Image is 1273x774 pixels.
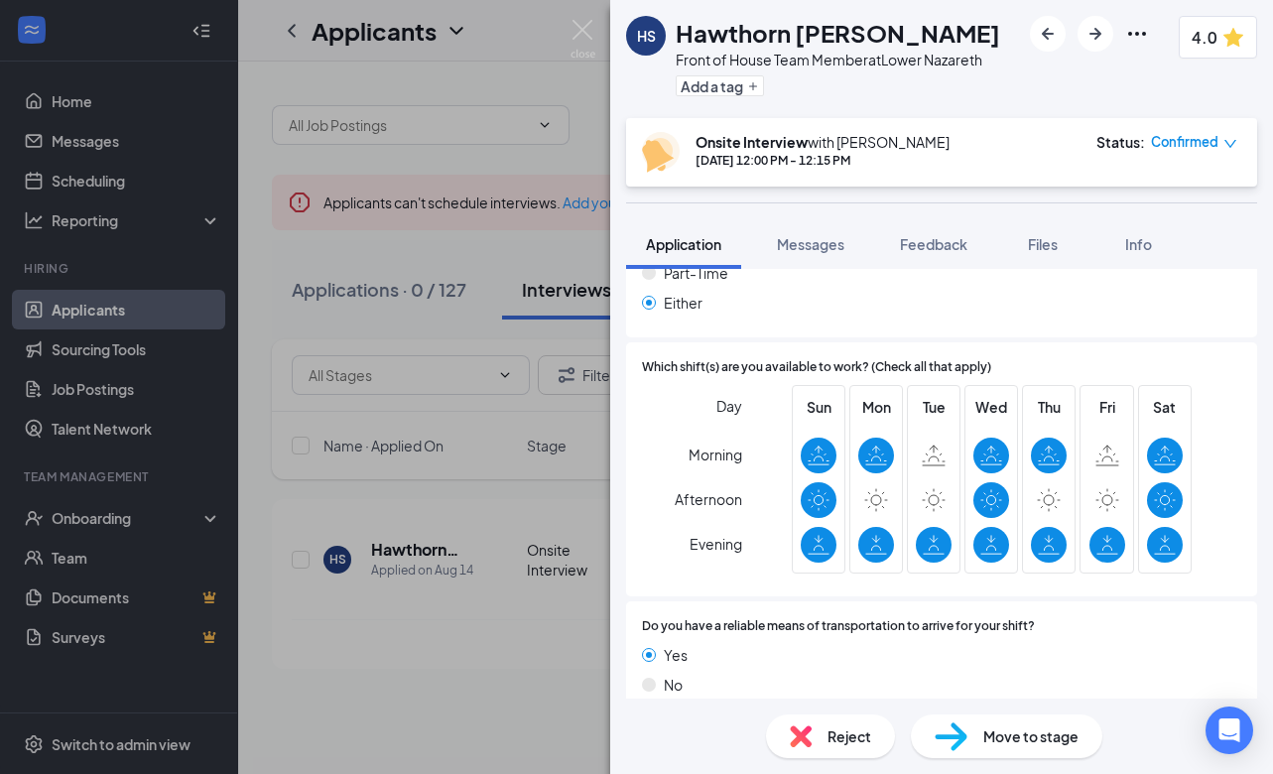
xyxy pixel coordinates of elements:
[696,152,950,169] div: [DATE] 12:00 PM - 12:15 PM
[1147,396,1183,418] span: Sat
[1031,396,1067,418] span: Thu
[858,396,894,418] span: Mon
[801,396,836,418] span: Sun
[675,481,742,517] span: Afternoon
[676,50,1000,69] div: Front of House Team Member at Lower Nazareth
[1036,22,1060,46] svg: ArrowLeftNew
[664,262,728,284] span: Part-Time
[642,617,1035,636] span: Do you have a reliable means of transportation to arrive for your shift?
[696,132,950,152] div: with [PERSON_NAME]
[1125,22,1149,46] svg: Ellipses
[747,80,759,92] svg: Plus
[689,437,742,472] span: Morning
[646,235,721,253] span: Application
[664,292,702,314] span: Either
[983,725,1079,747] span: Move to stage
[1028,235,1058,253] span: Files
[973,396,1009,418] span: Wed
[916,396,952,418] span: Tue
[1096,132,1145,152] div: Status :
[900,235,967,253] span: Feedback
[664,674,683,696] span: No
[642,358,991,377] span: Which shift(s) are you available to work? (Check all that apply)
[690,526,742,562] span: Evening
[1206,707,1253,754] div: Open Intercom Messenger
[637,26,656,46] div: HS
[827,725,871,747] span: Reject
[1223,137,1237,151] span: down
[696,133,808,151] b: Onsite Interview
[716,395,742,417] span: Day
[664,644,688,666] span: Yes
[1083,22,1107,46] svg: ArrowRight
[1192,25,1217,50] span: 4.0
[1151,132,1218,152] span: Confirmed
[1030,16,1066,52] button: ArrowLeftNew
[1125,235,1152,253] span: Info
[1078,16,1113,52] button: ArrowRight
[676,16,1000,50] h1: Hawthorn [PERSON_NAME]
[777,235,844,253] span: Messages
[1089,396,1125,418] span: Fri
[676,75,764,96] button: PlusAdd a tag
